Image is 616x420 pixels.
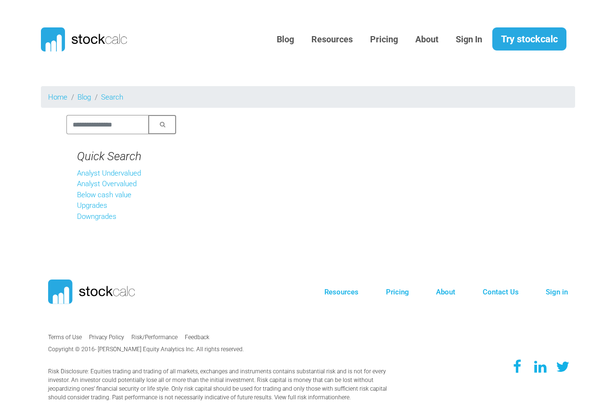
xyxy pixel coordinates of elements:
p: Copyright © 2016- [PERSON_NAME] Equity Analytics Inc. All rights reserved. [48,345,257,354]
a: About [408,28,446,51]
a: About [436,288,455,296]
a: Feedback [185,334,209,341]
a: Blog [269,28,301,51]
a: Try stockcalc [492,27,566,51]
a: Pricing [386,288,409,296]
a: Sign In [449,28,489,51]
a: Analyst Undervalued [77,169,141,178]
a: Pricing [363,28,405,51]
a: Contact Us [483,288,519,296]
nav: breadcrumb [41,86,575,108]
a: Upgrades [77,201,107,210]
h4: Quick Search [77,150,166,164]
a: Sign in [546,288,568,296]
a: Resources [324,288,359,296]
a: Search [101,93,123,102]
p: Risk Disclosure: Equities trading and trading of all markets, exchanges and instruments contains ... [48,367,390,402]
a: Downgrades [77,212,116,221]
a: Home [48,93,67,102]
a: Below cash value [77,191,131,199]
a: Blog [77,93,91,102]
a: Privacy Policy [89,334,124,341]
a: Resources [304,28,360,51]
a: Analyst Overvalued [77,179,137,188]
a: Terms of Use [48,334,82,341]
a: Risk/Performance [131,334,178,341]
a: here [338,394,349,401]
